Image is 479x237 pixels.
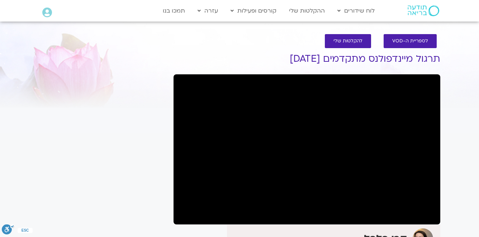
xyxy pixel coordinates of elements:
[285,4,328,18] a: ההקלטות שלי
[227,4,280,18] a: קורסים ופעילות
[194,4,222,18] a: עזרה
[334,4,378,18] a: לוח שידורים
[325,34,371,48] a: להקלטות שלי
[392,38,428,44] span: לספריית ה-VOD
[159,4,189,18] a: תמכו בנו
[174,54,440,64] h1: תרגול מיינדפולנס מתקדמים [DATE]
[333,38,362,44] span: להקלטות שלי
[384,34,437,48] a: לספריית ה-VOD
[408,5,439,16] img: תודעה בריאה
